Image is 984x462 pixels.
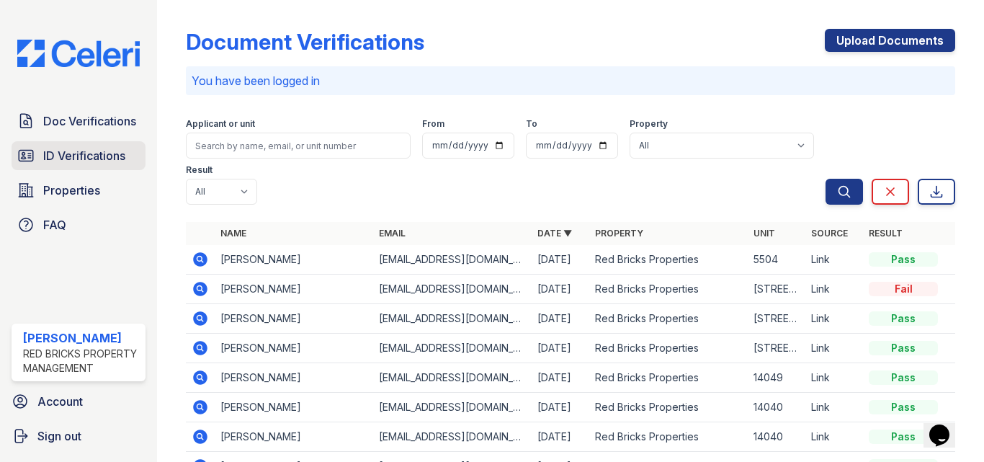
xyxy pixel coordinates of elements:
[43,112,136,130] span: Doc Verifications
[422,118,444,130] label: From
[532,245,589,275] td: [DATE]
[215,245,373,275] td: [PERSON_NAME]
[220,228,246,239] a: Name
[6,387,151,416] a: Account
[526,118,537,130] label: To
[532,304,589,334] td: [DATE]
[373,422,532,452] td: [EMAIL_ADDRESS][DOMAIN_NAME]
[589,275,748,304] td: Red Bricks Properties
[532,393,589,422] td: [DATE]
[748,422,805,452] td: 14040
[373,245,532,275] td: [EMAIL_ADDRESS][DOMAIN_NAME]
[186,133,411,159] input: Search by name, email, or unit number
[6,422,151,450] a: Sign out
[43,147,125,164] span: ID Verifications
[869,430,938,444] div: Pass
[589,304,748,334] td: Red Bricks Properties
[595,228,643,239] a: Property
[379,228,406,239] a: Email
[589,245,748,275] td: Red Bricks Properties
[869,311,938,326] div: Pass
[753,228,775,239] a: Unit
[37,393,83,410] span: Account
[869,400,938,414] div: Pass
[12,210,146,239] a: FAQ
[12,141,146,170] a: ID Verifications
[589,334,748,363] td: Red Bricks Properties
[805,363,863,393] td: Link
[805,304,863,334] td: Link
[215,334,373,363] td: [PERSON_NAME]
[630,118,668,130] label: Property
[532,422,589,452] td: [DATE]
[12,176,146,205] a: Properties
[811,228,848,239] a: Source
[186,118,255,130] label: Applicant or unit
[869,228,903,239] a: Result
[589,363,748,393] td: Red Bricks Properties
[43,216,66,234] span: FAQ
[186,164,213,176] label: Result
[869,252,938,267] div: Pass
[748,245,805,275] td: 5504
[186,29,424,55] div: Document Verifications
[825,29,955,52] a: Upload Documents
[748,275,805,304] td: [STREET_ADDRESS][PERSON_NAME]
[805,275,863,304] td: Link
[748,393,805,422] td: 14040
[805,245,863,275] td: Link
[532,334,589,363] td: [DATE]
[869,341,938,355] div: Pass
[215,422,373,452] td: [PERSON_NAME]
[532,363,589,393] td: [DATE]
[373,275,532,304] td: [EMAIL_ADDRESS][DOMAIN_NAME]
[537,228,572,239] a: Date ▼
[589,393,748,422] td: Red Bricks Properties
[215,393,373,422] td: [PERSON_NAME]
[589,422,748,452] td: Red Bricks Properties
[532,275,589,304] td: [DATE]
[805,393,863,422] td: Link
[805,422,863,452] td: Link
[12,107,146,136] a: Doc Verifications
[6,40,151,67] img: CE_Logo_Blue-a8612792a0a2168367f1c8372b55b34899dd931a85d93a1a3d3e32e68fde9ad4.png
[37,427,81,445] span: Sign out
[869,282,938,296] div: Fail
[373,393,532,422] td: [EMAIL_ADDRESS][DOMAIN_NAME]
[748,304,805,334] td: [STREET_ADDRESS][PERSON_NAME]
[43,182,100,199] span: Properties
[869,370,938,385] div: Pass
[215,275,373,304] td: [PERSON_NAME]
[23,329,140,347] div: [PERSON_NAME]
[23,347,140,376] div: Red Bricks Property Management
[748,334,805,363] td: [STREET_ADDRESS][PERSON_NAME]
[373,334,532,363] td: [EMAIL_ADDRESS][DOMAIN_NAME]
[748,363,805,393] td: 14049
[373,304,532,334] td: [EMAIL_ADDRESS][DOMAIN_NAME]
[373,363,532,393] td: [EMAIL_ADDRESS][DOMAIN_NAME]
[923,404,970,448] iframe: chat widget
[215,304,373,334] td: [PERSON_NAME]
[805,334,863,363] td: Link
[215,363,373,393] td: [PERSON_NAME]
[192,72,949,89] p: You have been logged in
